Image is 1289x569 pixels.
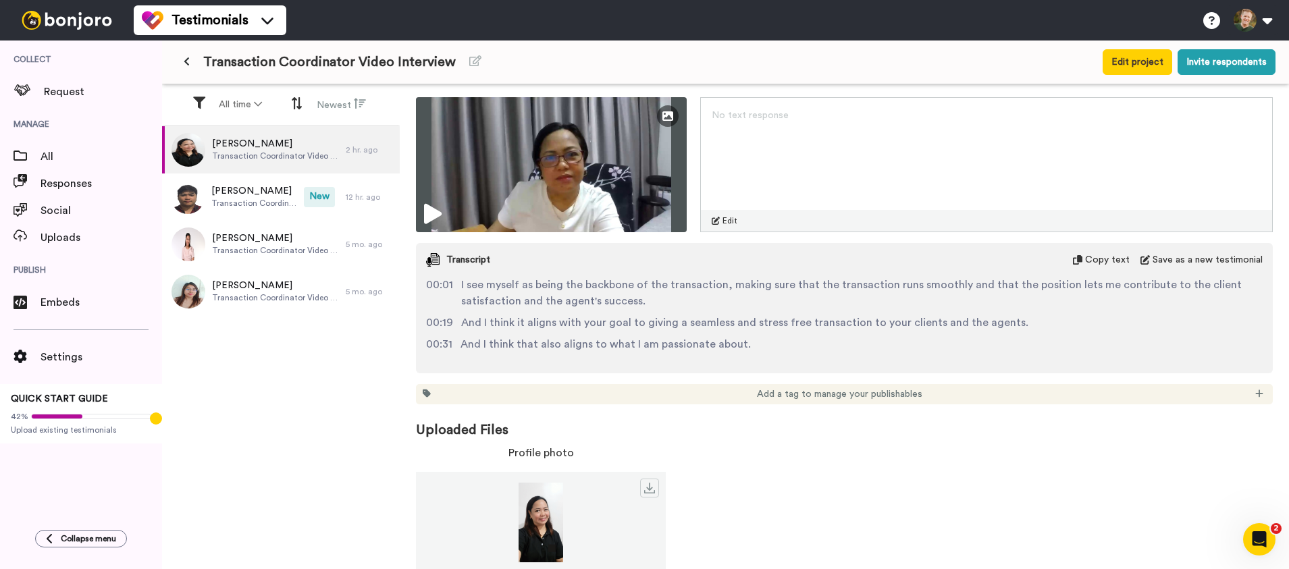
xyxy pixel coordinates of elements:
span: 00:01 [426,277,453,309]
div: 5 mo. ago [346,286,393,297]
a: [PERSON_NAME]Transaction Coordinator Video Interview5 mo. ago [162,268,400,315]
img: 3168f09f-2dda-4da0-8aaa-c19abf943af2.png [172,227,205,261]
button: Edit project [1103,49,1172,75]
span: Transaction Coordinator Video Interview [211,198,297,209]
div: 5 mo. ago [346,239,393,250]
span: [PERSON_NAME] [212,279,339,292]
span: Embeds [41,294,162,310]
button: Newest [309,92,374,117]
span: Upload existing testimonials [11,425,151,435]
span: Settings [41,349,162,365]
span: 00:31 [426,336,452,352]
span: All [41,148,162,165]
span: [PERSON_NAME] [212,232,339,245]
span: Save as a new testimonial [1153,253,1263,267]
span: Profile photo [508,445,574,461]
span: Uploads [41,229,162,246]
span: I see myself as being the backbone of the transaction, making sure that the transaction runs smoo... [461,277,1263,309]
span: 00:19 [426,315,453,331]
span: No text response [712,111,789,120]
span: Edit [722,215,737,226]
img: 07619389-fe30-481b-95cb-7c388a444007.jpeg [416,483,666,562]
img: 37948ce1-61a9-4ac3-b167-949e72cdd1f9.jpeg [172,275,205,308]
img: bj-logo-header-white.svg [16,11,117,30]
span: Copy text [1085,253,1130,267]
span: 2 [1271,523,1282,534]
img: 07619389-fe30-481b-95cb-7c388a444007.jpeg [172,133,205,167]
img: 29db2a27-3d7d-4a68-bb72-6f8970d26f8a-thumbnail_full-1757566703.jpg [416,97,687,232]
span: [PERSON_NAME] [211,184,297,198]
a: [PERSON_NAME]Transaction Coordinator Video InterviewNew12 hr. ago [162,173,400,221]
a: [PERSON_NAME]Transaction Coordinator Video Interview2 hr. ago [162,126,400,173]
span: QUICK START GUIDE [11,394,108,404]
span: New [304,187,335,207]
img: fd219dae-4ee0-45a2-9394-e9c1e31591e0.jpeg [171,180,205,214]
div: 2 hr. ago [346,144,393,155]
img: tm-color.svg [142,9,163,31]
span: Responses [41,175,162,192]
span: Transaction Coordinator Video Interview [203,53,456,72]
img: transcript.svg [426,253,440,267]
span: Collapse menu [61,533,116,544]
div: Tooltip anchor [150,412,162,425]
span: And I think it aligns with your goal to giving a seamless and stress free transaction to your cli... [461,315,1028,331]
button: Collapse menu [35,530,127,547]
span: Transaction Coordinator Video Interview [212,245,339,256]
span: Uploaded Files [416,404,1273,439]
button: Invite respondents [1178,49,1275,75]
span: Request [44,84,162,100]
span: Testimonials [172,11,248,30]
a: [PERSON_NAME]Transaction Coordinator Video Interview5 mo. ago [162,221,400,268]
span: And I think that also aligns to what I am passionate about. [461,336,751,352]
div: 12 hr. ago [346,192,393,202]
iframe: Intercom live chat [1243,523,1275,556]
span: Transaction Coordinator Video Interview [212,292,339,303]
span: Add a tag to manage your publishables [757,387,922,401]
span: Transaction Coordinator Video Interview [212,151,339,161]
span: Transcript [446,253,490,267]
span: 42% [11,411,28,422]
span: [PERSON_NAME] [212,137,339,151]
span: Social [41,202,162,219]
button: All time [211,92,270,117]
